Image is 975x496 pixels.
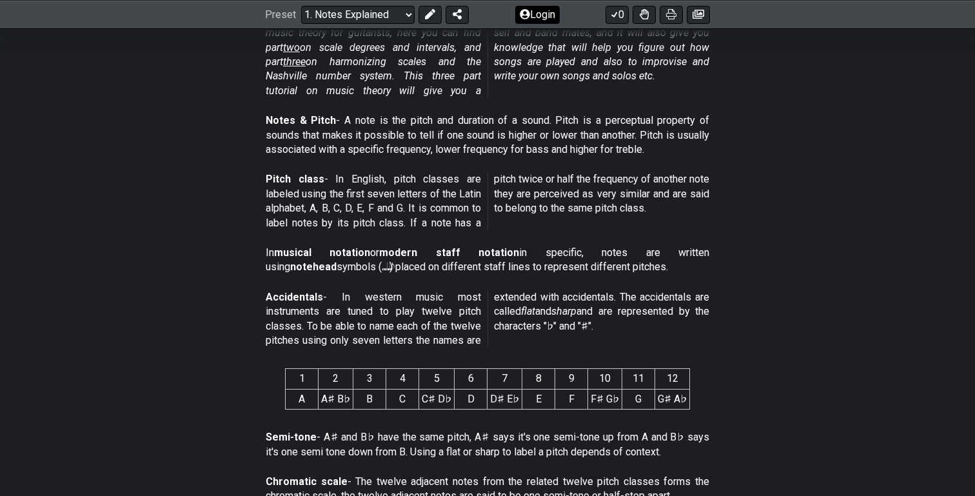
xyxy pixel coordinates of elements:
[555,369,588,389] th: 9
[655,369,690,389] th: 12
[266,12,709,97] em: This is the first part of a three part tutorial on music theory for guitarists, here you can find...
[588,369,622,389] th: 10
[266,114,709,157] p: - A note is the pitch and duration of a sound. Pitch is a perceptual property of sounds that make...
[353,389,386,409] td: B
[266,173,324,185] strong: Pitch class
[488,389,522,409] td: D♯ E♭
[455,389,488,409] td: D
[633,5,656,23] button: Toggle Dexterity for all fretkits
[606,5,629,23] button: 0
[266,114,336,126] strong: Notes & Pitch
[386,369,419,389] th: 4
[266,475,348,488] strong: Chromatic scale
[266,172,709,230] p: - In English, pitch classes are labeled using the first seven letters of the Latin alphabet, A, B...
[515,5,560,23] button: Login
[286,369,319,389] th: 1
[265,8,296,21] span: Preset
[419,389,455,409] td: C♯ D♭
[386,389,419,409] td: C
[283,55,306,68] span: three
[455,369,488,389] th: 6
[622,369,655,389] th: 11
[319,369,353,389] th: 2
[266,290,709,348] p: - In western music most instruments are tuned to play twelve pitch classes. To be able to name ea...
[286,389,319,409] td: A
[274,246,370,259] strong: musical notation
[379,246,519,259] strong: modern staff notation
[687,5,710,23] button: Create image
[488,369,522,389] th: 7
[446,5,469,23] button: Share Preset
[622,389,655,409] td: G
[319,389,353,409] td: A♯ B♭
[522,389,555,409] td: E
[521,305,535,317] em: flat
[655,389,690,409] td: G♯ A♭
[290,261,337,273] strong: notehead
[266,291,323,303] strong: Accidentals
[555,389,588,409] td: F
[266,431,317,443] strong: Semi-tone
[353,369,386,389] th: 3
[660,5,683,23] button: Print
[588,389,622,409] td: F♯ G♭
[266,246,709,275] p: In or in specific, notes are written using symbols (𝅝 𝅗𝅥 𝅘𝅥 𝅘𝅥𝅮) placed on different staff lines to r...
[419,5,442,23] button: Edit Preset
[266,430,709,459] p: - A♯ and B♭ have the same pitch, A♯ says it's one semi-tone up from A and B♭ says it's one semi t...
[551,305,576,317] em: sharp
[522,369,555,389] th: 8
[419,369,455,389] th: 5
[283,41,300,54] span: two
[301,5,415,23] select: Preset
